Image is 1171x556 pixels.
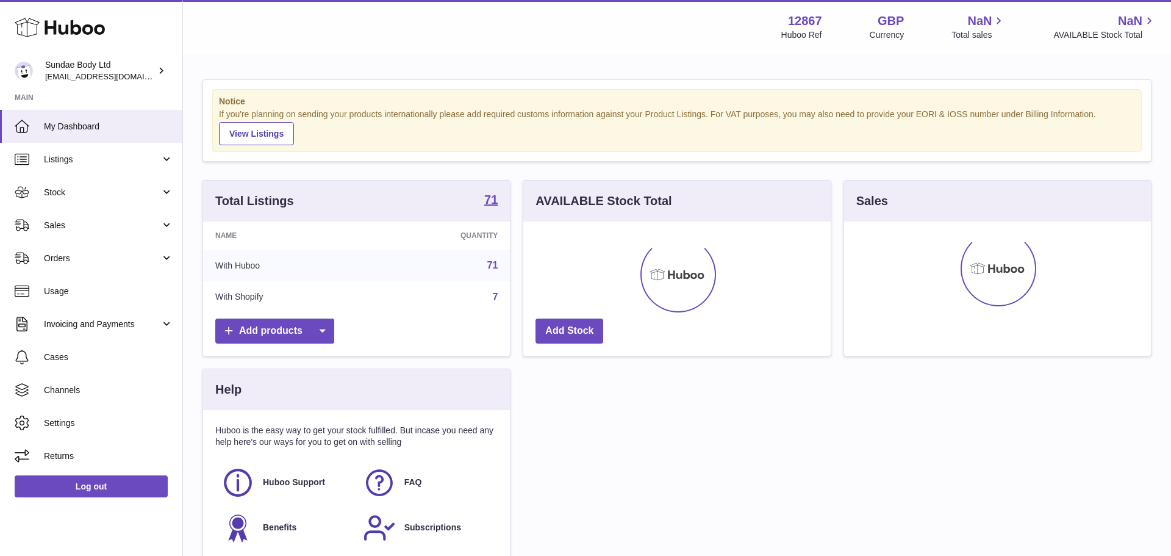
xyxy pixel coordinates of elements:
[45,71,179,81] span: [EMAIL_ADDRESS][DOMAIN_NAME]
[951,29,1006,41] span: Total sales
[487,260,498,270] a: 71
[856,193,888,209] h3: Sales
[492,292,498,302] a: 7
[1053,13,1156,41] a: NaN AVAILABLE Stock Total
[788,13,822,29] strong: 12867
[44,121,173,132] span: My Dashboard
[44,319,160,330] span: Invoicing and Payments
[219,109,1135,145] div: If you're planning on sending your products internationally please add required customs informati...
[44,352,173,363] span: Cases
[404,477,422,488] span: FAQ
[215,319,334,344] a: Add products
[967,13,992,29] span: NaN
[45,59,155,82] div: Sundae Body Ltd
[221,511,351,544] a: Benefits
[203,281,368,313] td: With Shopify
[203,222,368,250] th: Name
[404,522,461,533] span: Subscriptions
[484,193,498,208] a: 71
[215,193,294,209] h3: Total Listings
[221,466,351,499] a: Huboo Support
[44,220,160,231] span: Sales
[219,96,1135,107] strong: Notice
[15,475,168,497] a: Log out
[363,466,492,499] a: FAQ
[15,62,33,80] img: internalAdmin-12867@internal.huboo.com
[368,222,510,250] th: Quantity
[263,522,296,533] span: Benefits
[44,286,173,297] span: Usage
[535,319,603,344] a: Add Stock
[44,385,173,396] span: Channels
[484,193,498,206] strong: 71
[1053,29,1156,41] span: AVAILABLE Stock Total
[44,417,173,429] span: Settings
[870,29,904,41] div: Currency
[44,154,160,165] span: Listings
[535,193,671,209] h3: AVAILABLE Stock Total
[1118,13,1142,29] span: NaN
[203,250,368,281] td: With Huboo
[878,13,904,29] strong: GBP
[219,122,294,145] a: View Listings
[215,425,498,448] p: Huboo is the easy way to get your stock fulfilled. But incase you need any help here's our ways f...
[44,187,160,198] span: Stock
[363,511,492,544] a: Subscriptions
[44,450,173,462] span: Returns
[781,29,822,41] div: Huboo Ref
[215,381,242,398] h3: Help
[951,13,1006,41] a: NaN Total sales
[263,477,325,488] span: Huboo Support
[44,253,160,264] span: Orders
